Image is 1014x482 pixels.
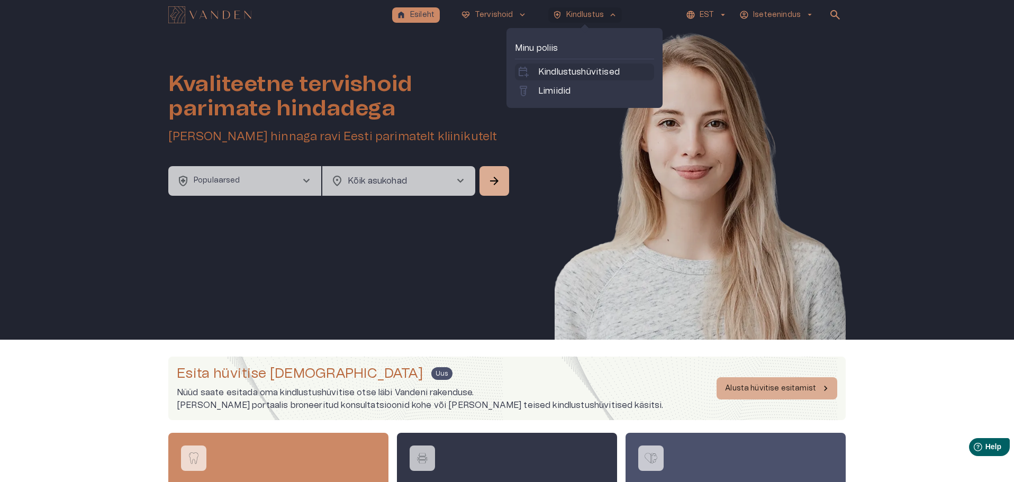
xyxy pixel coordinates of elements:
p: Nüüd saate esitada oma kindlustushüvitise otse läbi Vandeni rakenduse. [177,386,664,399]
span: search [829,8,841,21]
span: chevron_right [454,175,467,187]
span: keyboard_arrow_up [608,10,618,20]
span: location_on [331,175,343,187]
button: Iseteenindusarrow_drop_down [738,7,816,23]
p: Alusta hüvitise esitamist [725,383,816,394]
h4: Esita hüvitise [DEMOGRAPHIC_DATA] [177,365,423,382]
button: open search modal [825,4,846,25]
p: Tervishoid [475,10,513,21]
span: Uus [431,369,452,378]
span: health_and_safety [177,175,189,187]
a: Navigate to homepage [168,7,388,22]
h5: [PERSON_NAME] hinnaga ravi Eesti parimatelt kliinikutelt [168,129,511,144]
p: Kindlustus [566,10,604,21]
span: arrow_forward [488,175,501,187]
span: calendar_add_on [517,66,530,78]
button: ecg_heartTervishoidkeyboard_arrow_down [457,7,531,23]
button: health_and_safetyPopulaarsedchevron_right [168,166,321,196]
span: ecg_heart [461,10,470,20]
img: Woman smiling [555,30,846,371]
span: home [396,10,406,20]
p: [PERSON_NAME] portaalis broneeritud konsultatsioonid kohe või [PERSON_NAME] teised kindlustushüvi... [177,399,664,412]
a: calendar_add_onKindlustushüvitised [517,66,652,78]
p: Limiidid [538,85,571,97]
p: EST [700,10,714,21]
img: Broneeri hambaarsti konsultatsioon logo [186,450,202,466]
span: arrow_drop_down [805,10,814,20]
img: Võta ühendust vaimse tervise spetsialistiga logo [643,450,659,466]
p: Minu poliis [515,42,654,54]
a: labsLimiidid [517,85,652,97]
button: health_and_safetyKindlustuskeyboard_arrow_up [548,7,622,23]
span: labs [517,85,530,97]
button: Alusta hüvitise esitamist [717,377,837,399]
img: Füsioterapeudi vastuvõtt logo [414,450,430,466]
button: homeEsileht [392,7,440,23]
span: health_and_safety [553,10,562,20]
p: Populaarsed [194,175,240,186]
img: Vanden logo [168,6,251,23]
span: keyboard_arrow_down [518,10,527,20]
button: EST [684,7,729,23]
p: Esileht [410,10,434,21]
iframe: Help widget launcher [931,434,1014,463]
p: Iseteenindus [753,10,801,21]
h1: Kvaliteetne tervishoid parimate hindadega [168,72,511,121]
p: Kõik asukohad [348,175,437,187]
p: Kindlustushüvitised [538,66,620,78]
span: chevron_right [300,175,313,187]
button: Search [479,166,509,196]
